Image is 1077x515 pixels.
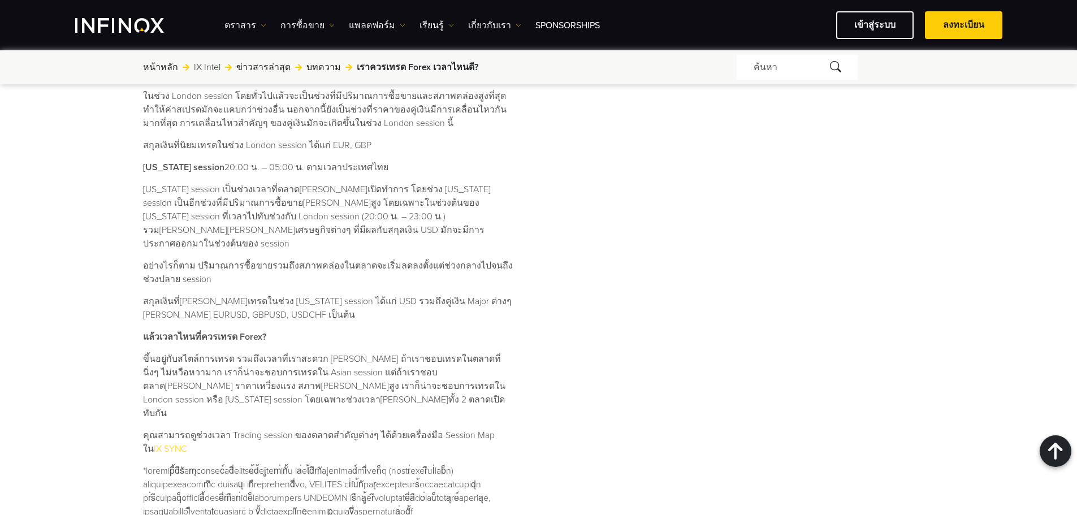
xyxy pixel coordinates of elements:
a: เรียนรู้ [419,19,454,32]
a: หน้าหลัก [143,60,178,74]
a: ลงทะเบียน [925,11,1002,39]
img: arrow-right [345,64,352,71]
p: สกุลเงินที่[PERSON_NAME]เทรดในช่วง [US_STATE] session ได้แก่ USD รวมถึงคู่เงิน Major ต่างๆ [PERSO... [143,295,515,322]
strong: แล้วเวลาไหนที่ควรเทรด Forex? [143,331,266,343]
img: arrow-right [295,64,302,71]
img: arrow-right [183,64,189,71]
div: ค้นหา [737,55,858,80]
img: arrow-right [225,64,232,71]
span: เราควรเทรด Forex เวลาไหนดี? [357,60,478,74]
a: เข้าสู่ระบบ [836,11,914,39]
p: 20:00 น. – 05:00 น. ตามเวลาประเทศไทย [143,161,515,174]
a: ตราสาร [224,19,266,32]
a: เกี่ยวกับเรา [468,19,521,32]
a: การซื้อขาย [280,19,335,32]
p: อย่างไรก็ตาม ปริมาณการซื้อขายรวมถึงสภาพคล่องในตลาดจะเริ่มลดลงตั้งแต่ช่วงกลางไปจนถึงช่วงปลาย session [143,259,515,286]
p: [US_STATE] session เป็นช่วงเวลาที่ตลาด[PERSON_NAME]เปิดทำการ โดยช่วง [US_STATE] session เป็นอีกช่... [143,183,515,250]
a: แพลตฟอร์ม [349,19,405,32]
a: IX SYNC [154,443,187,455]
a: Sponsorships [535,19,600,32]
p: สกุลเงินที่นิยมเทรดในช่วง London session ได้แก่ EUR, GBP [143,139,515,152]
strong: [US_STATE] session [143,162,224,173]
a: บทความ [306,60,341,74]
a: IX Intel [194,60,220,74]
p: คุณสามารถดูช่วงเวลา Trading session ของตลาดสำคัญต่างๆ ได้ด้วยเครื่องมือ Session Map ใน [143,429,515,456]
p: ในช่วง London session โดยทั่วไปแล้วจะเป็นช่วงที่มีปริมาณการซื้อขายและสภาพคล่องสูงที่สุด ทำให้ค่าส... [143,89,515,130]
p: ขึ้นอยู่กับสไตล์การเทรด รวมถึงเวลาที่เราสะดวก [PERSON_NAME] ถ้าเราชอบเทรดในตลาดที่นิ่งๆ ไม่หวือหว... [143,352,515,420]
a: INFINOX Logo [75,18,191,33]
a: ข่าวสารล่าสุด [236,60,291,74]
